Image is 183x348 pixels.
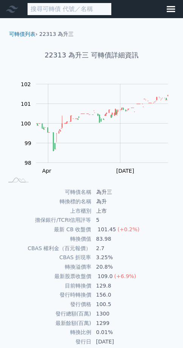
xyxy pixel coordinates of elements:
[36,95,168,151] g: Series
[3,225,92,234] td: 最新 CB 收盤價
[9,31,35,37] a: 可轉債列表
[3,244,92,253] td: CBAS 權利金（百元報價）
[92,197,180,206] td: 為升
[114,273,136,279] span: (+6.9%)
[92,328,180,337] td: 0.01%
[25,140,31,146] tspan: 99
[3,262,92,272] td: 轉換溢價率
[3,50,180,60] h1: 22313 為升三 可轉債詳細資訊
[3,197,92,206] td: 轉換標的名稱
[3,290,92,300] td: 發行時轉換價
[118,226,140,232] span: (+0.2%)
[3,253,92,262] td: CBAS 折現率
[92,281,180,291] td: 129.8
[92,215,180,225] td: 5
[12,81,180,174] g: Chart
[3,328,92,337] td: 轉換比例
[21,121,31,127] tspan: 100
[92,206,180,216] td: 上市
[96,225,118,234] div: 101.45
[3,319,92,328] td: 最新餘額(百萬)
[3,281,92,291] td: 目前轉換價
[92,309,180,319] td: 1300
[92,244,180,253] td: 2.7
[42,168,51,174] tspan: Apr
[92,337,180,346] td: [DATE]
[92,300,180,309] td: 100.5
[92,234,180,244] td: 83.98
[3,309,92,319] td: 發行總額(百萬)
[3,206,92,216] td: 上市櫃別
[3,234,92,244] td: 轉換價值
[92,262,180,272] td: 20.8%
[3,300,92,309] td: 發行價格
[116,168,134,174] tspan: [DATE]
[92,187,180,197] td: 為升三
[3,337,92,346] td: 發行日
[25,160,31,166] tspan: 98
[92,319,180,328] td: 1299
[92,253,180,262] td: 3.25%
[9,30,38,38] li: ›
[96,272,114,281] div: 109.0
[21,101,31,107] tspan: 101
[3,272,92,281] td: 最新股票收盤價
[27,3,112,15] input: 搜尋可轉債 代號／名稱
[21,81,31,87] tspan: 102
[92,290,180,300] td: 156.0
[3,187,92,197] td: 可轉債名稱
[39,30,74,38] li: 22313 為升三
[3,215,92,225] td: 擔保銀行/TCRI信用評等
